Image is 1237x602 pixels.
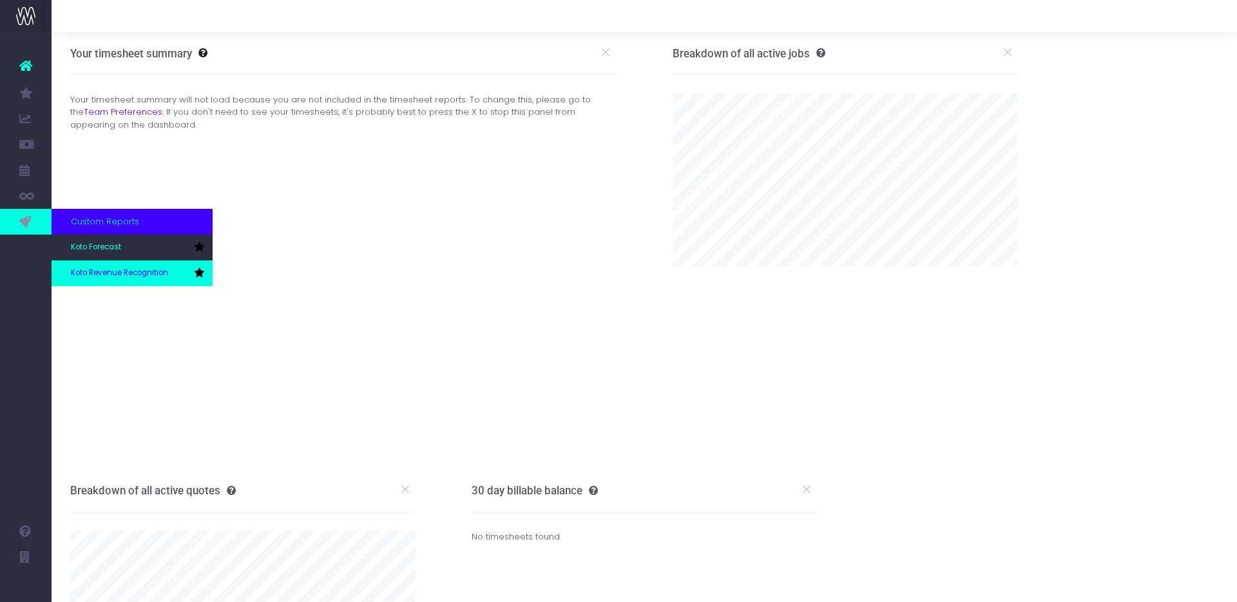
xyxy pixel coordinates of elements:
[71,215,139,228] span: Custom Reports
[70,47,192,60] h3: Your timesheet summary
[71,242,121,253] span: Koto Forecast
[52,235,213,260] a: Koto Forecast
[673,47,825,60] h3: Breakdown of all active jobs
[472,484,598,497] h3: 30 day billable balance
[52,260,213,286] a: Koto Revenue Recognition
[71,267,168,279] span: Koto Revenue Recognition
[472,512,817,562] div: No timesheets found
[70,484,236,497] h3: Breakdown of all active quotes
[16,576,35,596] img: images/default_profile_image.png
[84,106,162,118] a: Team Preferences
[61,93,626,131] div: Your timesheet summary will not load because you are not included in the timesheet reports. To ch...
